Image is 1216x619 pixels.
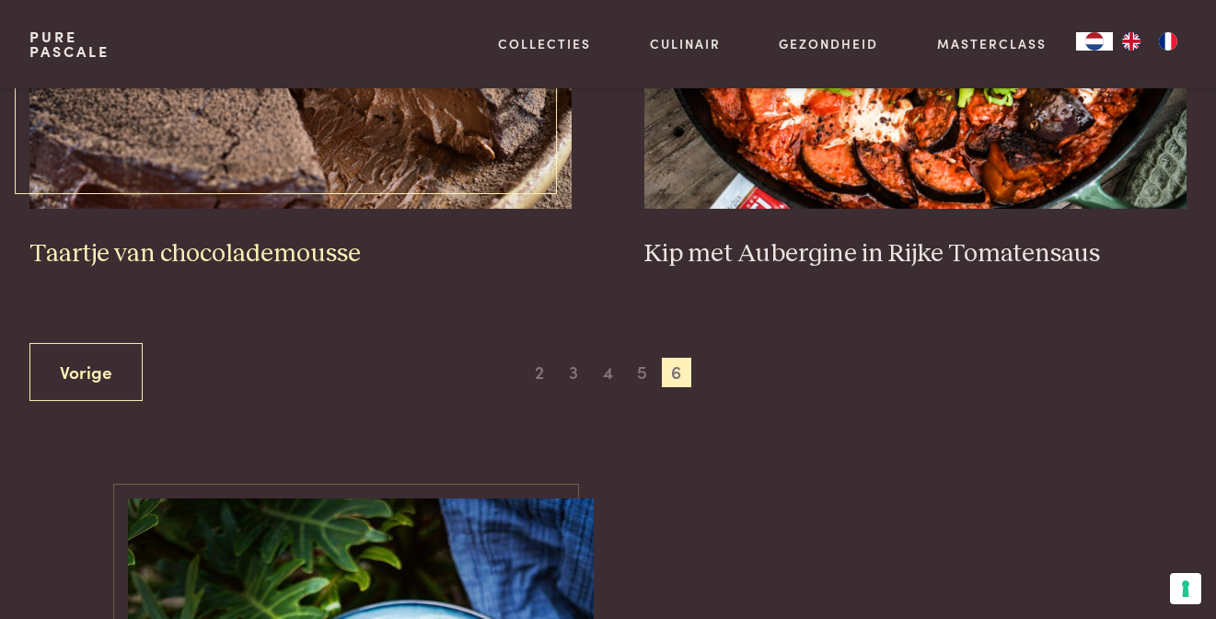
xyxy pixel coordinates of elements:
a: Masterclass [937,34,1047,53]
span: 3 [559,358,588,387]
span: 2 [525,358,554,387]
a: Gezondheid [780,34,879,53]
span: 4 [594,358,623,387]
a: Culinair [650,34,721,53]
a: Vorige [29,343,143,401]
ul: Language list [1113,32,1187,51]
h3: Taartje van chocolademousse [29,238,572,270]
aside: Language selected: Nederlands [1076,32,1187,51]
button: Uw voorkeuren voor toestemming voor trackingtechnologieën [1170,573,1201,604]
a: EN [1113,32,1150,51]
h3: Kip met Aubergine in Rijke Tomatensaus [644,238,1187,270]
a: FR [1150,32,1187,51]
div: Language [1076,32,1113,51]
a: NL [1076,32,1113,51]
a: PurePascale [29,29,110,59]
span: 5 [628,358,657,387]
a: Collecties [498,34,591,53]
span: 6 [662,358,691,387]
